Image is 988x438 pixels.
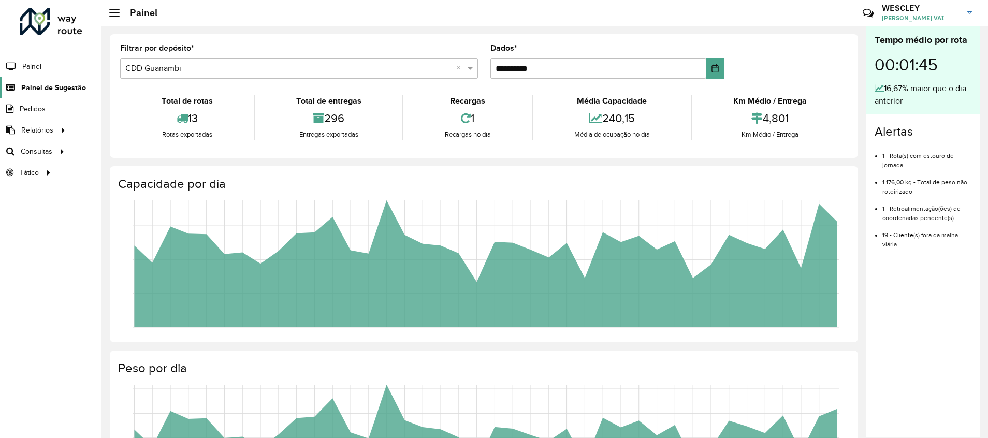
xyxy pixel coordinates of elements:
div: Média de ocupação no dia [535,129,688,140]
font: 296 [324,112,344,124]
span: Relatórios [21,125,53,136]
div: Total de entregas [257,95,400,107]
div: Tempo médio por rota [875,33,972,47]
li: 1.176,00 kg - Total de peso não roteirizado [882,170,972,196]
span: Tático [20,167,39,178]
font: 240,15 [602,112,635,124]
button: Escolha a data [706,58,724,79]
div: Total de rotas [123,95,251,107]
h3: WESCLEY [882,3,960,13]
font: 13 [188,112,198,124]
font: 4,801 [763,112,789,124]
span: Painel [22,61,41,72]
div: Km Médio / Entrega [694,129,845,140]
font: Filtrar por depósito [120,43,191,52]
div: Rotas exportadas [123,129,251,140]
div: Recargas no dia [406,129,529,140]
h4: Peso por dia [118,361,848,376]
li: 1 - Retroalimentação(ões) de coordenadas pendente(s) [882,196,972,223]
span: Painel de Sugestão [21,82,86,93]
h4: Capacidade por dia [118,177,848,192]
span: [PERSON_NAME] VAI [882,13,960,23]
div: Km Médio / Entrega [694,95,845,107]
div: Entregas exportadas [257,129,400,140]
font: 1 [471,112,474,124]
h4: Alertas [875,124,972,139]
span: Clear all [456,62,465,75]
span: Consultas [21,146,52,157]
a: Contato Rápido [857,2,879,24]
div: Média Capacidade [535,95,688,107]
li: 19 - Cliente(s) fora da malha viária [882,223,972,249]
li: 1 - Rota(s) com estouro de jornada [882,143,972,170]
font: 16,67% maior que o dia anterior [875,84,966,105]
h2: Painel [120,7,157,19]
div: Recargas [406,95,529,107]
span: Pedidos [20,104,46,114]
font: Dados [490,43,514,52]
div: 00:01:45 [875,47,972,82]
